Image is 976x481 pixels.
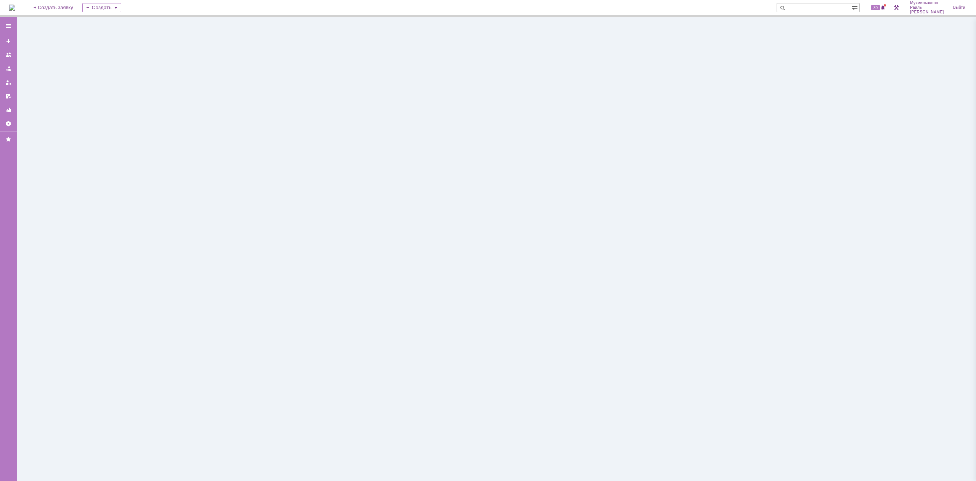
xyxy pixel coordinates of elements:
span: 30 [871,5,880,10]
span: [PERSON_NAME] [910,10,944,15]
a: Заявки на командах [2,49,14,61]
a: Мои заявки [2,76,14,89]
span: Мукминьзянов [910,1,938,5]
img: logo [9,5,15,11]
a: Мои согласования [2,90,14,102]
a: Создать заявку [2,35,14,47]
div: Создать [82,3,121,12]
a: Перейти на домашнюю страницу [9,5,15,11]
a: Настройки [2,118,14,130]
a: Отчеты [2,104,14,116]
a: Перейти в интерфейс администратора [892,3,901,12]
span: Раиль [910,5,922,10]
a: Заявки в моей ответственности [2,63,14,75]
span: Расширенный поиск [852,3,859,11]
